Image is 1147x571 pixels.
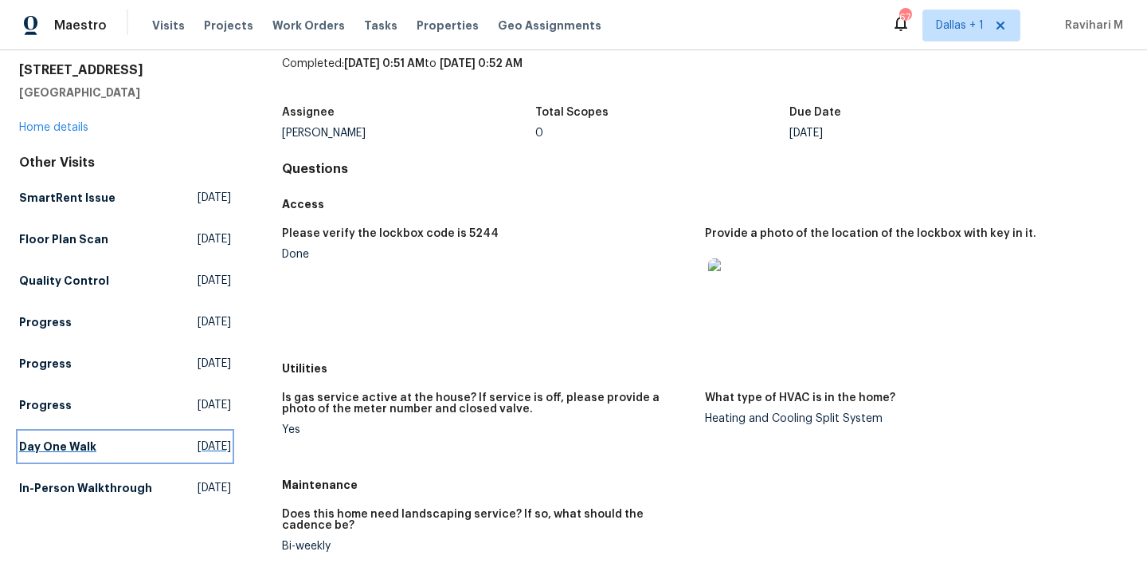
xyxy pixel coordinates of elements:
[789,128,1043,139] div: [DATE]
[19,122,88,133] a: Home details
[282,228,499,239] h5: Please verify the lockbox code is 5244
[282,249,692,260] div: Done
[899,10,910,26] div: 67
[198,480,231,496] span: [DATE]
[282,196,1128,212] h5: Access
[198,397,231,413] span: [DATE]
[198,356,231,372] span: [DATE]
[282,509,692,531] h5: Does this home need landscaping service? If so, what should the cadence be?
[19,439,96,455] h5: Day One Walk
[54,18,107,33] span: Maestro
[19,391,231,419] a: Progress[DATE]
[19,231,108,247] h5: Floor Plan Scan
[282,360,1128,376] h5: Utilities
[498,18,601,33] span: Geo Assignments
[535,128,789,139] div: 0
[19,349,231,378] a: Progress[DATE]
[282,56,1128,97] div: Completed: to
[19,85,231,100] h5: [GEOGRAPHIC_DATA]
[936,18,984,33] span: Dallas + 1
[198,314,231,330] span: [DATE]
[19,273,109,289] h5: Quality Control
[198,273,231,289] span: [DATE]
[535,107,609,118] h5: Total Scopes
[19,308,231,337] a: Progress[DATE]
[364,20,397,31] span: Tasks
[19,432,231,461] a: Day One Walk[DATE]
[417,18,479,33] span: Properties
[282,128,536,139] div: [PERSON_NAME]
[19,183,231,212] a: SmartRent Issue[DATE]
[344,58,425,69] span: [DATE] 0:51 AM
[152,18,185,33] span: Visits
[19,266,231,295] a: Quality Control[DATE]
[19,474,231,502] a: In-Person Walkthrough[DATE]
[19,62,231,78] h2: [STREET_ADDRESS]
[272,18,345,33] span: Work Orders
[282,392,692,415] h5: Is gas service active at the house? If service is off, please provide a photo of the meter number...
[19,225,231,254] a: Floor Plan Scan[DATE]
[19,314,72,330] h5: Progress
[19,397,72,413] h5: Progress
[198,231,231,247] span: [DATE]
[19,356,72,372] h5: Progress
[19,155,231,171] div: Other Visits
[282,161,1128,177] h4: Questions
[282,107,335,118] h5: Assignee
[19,480,152,496] h5: In-Person Walkthrough
[198,190,231,206] span: [DATE]
[282,424,692,435] div: Yes
[705,392,895,404] h5: What type of HVAC is in the home?
[282,541,692,552] div: Bi-weekly
[198,439,231,455] span: [DATE]
[204,18,253,33] span: Projects
[1059,18,1123,33] span: Ravihari M
[282,477,1128,493] h5: Maintenance
[789,107,841,118] h5: Due Date
[705,228,1036,239] h5: Provide a photo of the location of the lockbox with key in it.
[19,190,115,206] h5: SmartRent Issue
[440,58,523,69] span: [DATE] 0:52 AM
[705,413,1115,424] div: Heating and Cooling Split System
